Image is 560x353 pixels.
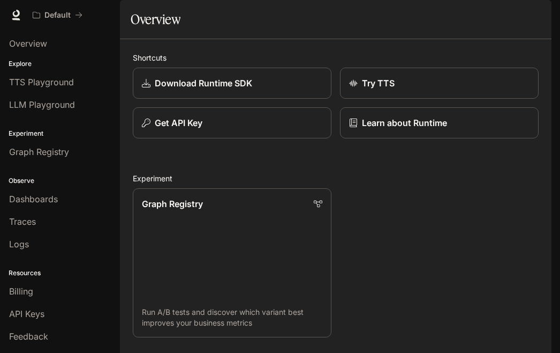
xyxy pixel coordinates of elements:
h1: Overview [131,9,180,30]
p: Run A/B tests and discover which variant best improves your business metrics [142,307,322,328]
p: Try TTS [362,77,395,90]
h2: Experiment [133,173,539,184]
p: Learn about Runtime [362,116,447,129]
h2: Shortcuts [133,52,539,63]
p: Get API Key [155,116,202,129]
a: Try TTS [340,68,539,99]
button: All workspaces [28,4,87,26]
a: Download Runtime SDK [133,68,331,99]
a: Learn about Runtime [340,107,539,138]
button: Get API Key [133,107,331,138]
a: Graph RegistryRun A/B tests and discover which variant best improves your business metrics [133,188,331,337]
p: Download Runtime SDK [155,77,252,90]
p: Graph Registry [142,197,203,210]
p: Default [44,11,71,20]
